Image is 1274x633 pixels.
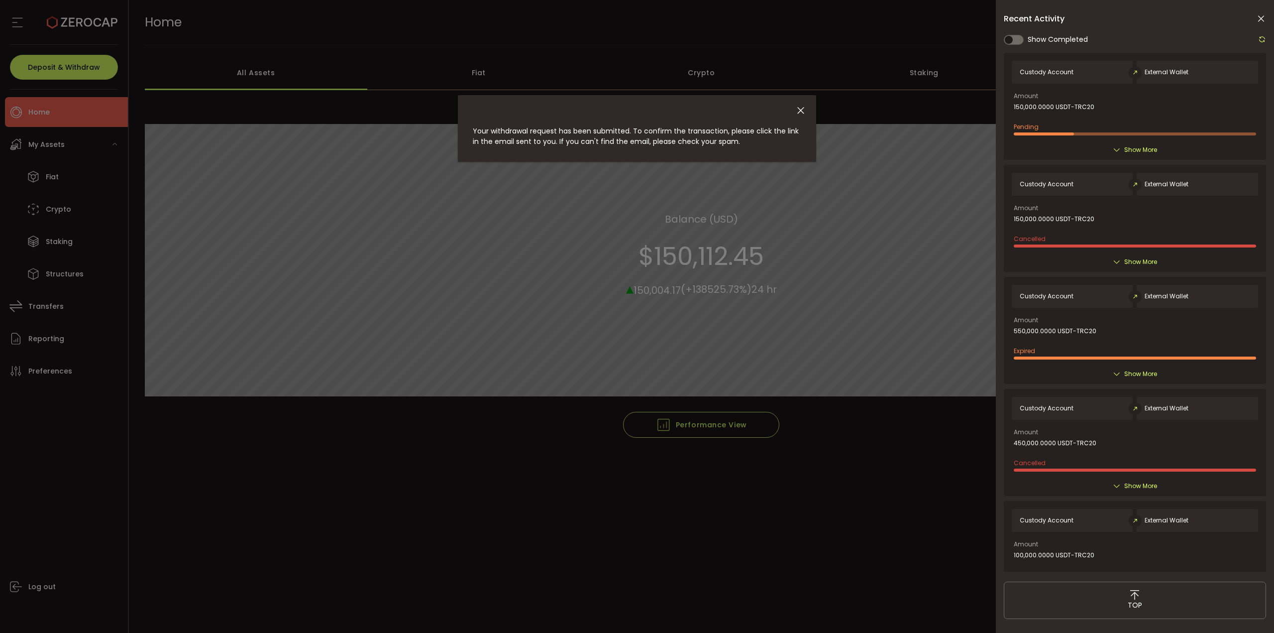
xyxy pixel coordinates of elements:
[1004,15,1064,23] span: Recent Activity
[1014,459,1046,467] span: Cancelled
[1124,257,1157,267] span: Show More
[1020,405,1073,412] span: Custody Account
[1014,93,1038,99] span: Amount
[1124,369,1157,379] span: Show More
[1020,293,1073,300] span: Custody Account
[1145,181,1188,188] span: External Wallet
[1014,347,1035,355] span: Expired
[1145,405,1188,412] span: External Wallet
[1014,104,1094,111] span: 150,000.0000 USDT-TRC20
[1014,571,1032,579] span: Failed
[1158,525,1274,633] iframe: Chat Widget
[1145,517,1188,524] span: External Wallet
[1020,69,1073,76] span: Custody Account
[1028,34,1088,45] span: Show Completed
[1014,317,1038,323] span: Amount
[795,105,806,117] button: Close
[458,95,816,162] div: dialog
[1158,525,1274,633] div: 聊天小组件
[1014,216,1094,223] span: 150,000.0000 USDT-TRC20
[1014,328,1096,335] span: 550,000.0000 USDT-TRC20
[1020,517,1073,524] span: Custody Account
[1014,541,1038,547] span: Amount
[1014,123,1039,131] span: Pending
[1145,69,1188,76] span: External Wallet
[1124,145,1157,155] span: Show More
[1014,205,1038,211] span: Amount
[1014,440,1096,447] span: 450,000.0000 USDT-TRC20
[1020,181,1073,188] span: Custody Account
[1145,293,1188,300] span: External Wallet
[473,126,799,146] span: Your withdrawal request has been submitted. To confirm the transaction, please click the link in ...
[1128,600,1142,611] span: TOP
[1014,235,1046,243] span: Cancelled
[1014,429,1038,435] span: Amount
[1124,481,1157,491] span: Show More
[1014,552,1094,559] span: 100,000.0000 USDT-TRC20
